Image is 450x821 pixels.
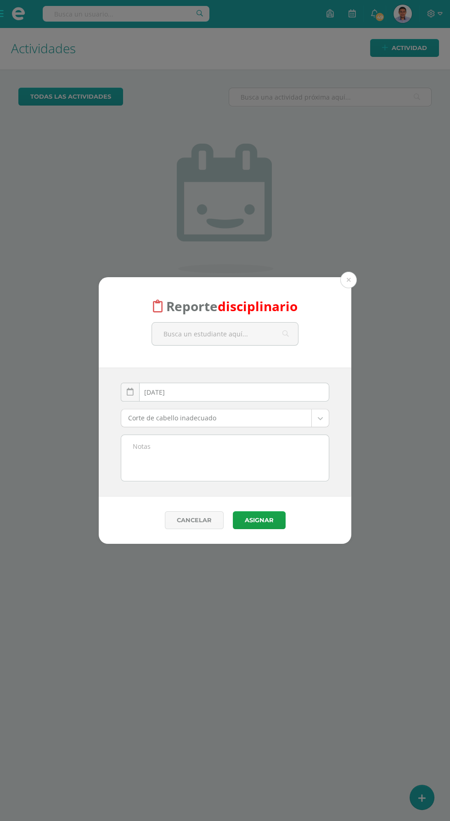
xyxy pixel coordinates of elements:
[152,323,298,345] input: Busca un estudiante aquí...
[165,511,224,529] a: Cancelar
[340,272,357,288] button: Close (Esc)
[166,297,298,315] span: Reporte
[128,409,304,427] span: Corte de cabello inadecuado
[121,383,329,401] input: Fecha de ocurrencia
[121,409,329,427] a: Corte de cabello inadecuado
[233,511,286,529] button: Asignar
[218,297,298,315] font: disciplinario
